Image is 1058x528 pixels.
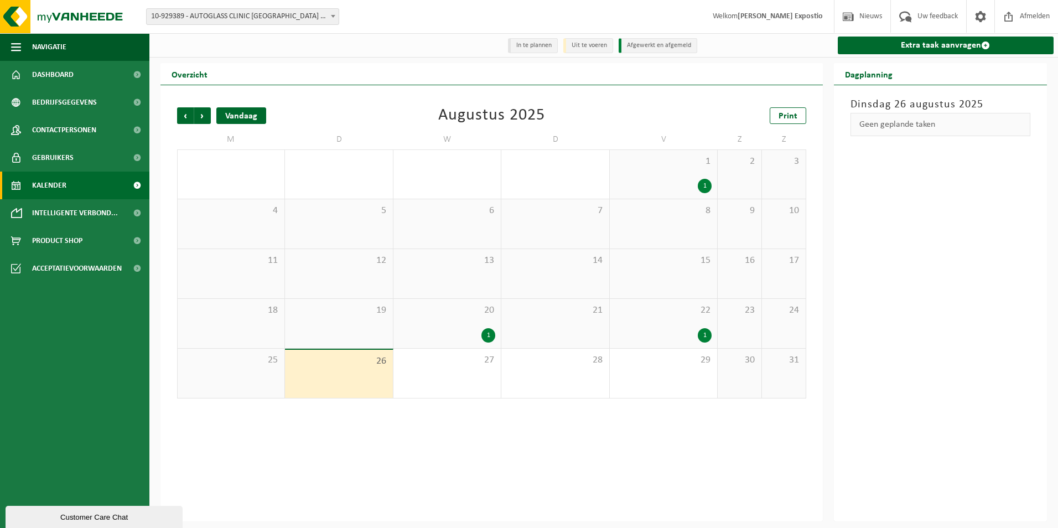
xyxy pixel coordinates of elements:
div: Geen geplande taken [850,113,1031,136]
td: D [501,130,609,149]
li: Afgewerkt en afgemeld [619,38,697,53]
span: Navigatie [32,33,66,61]
span: Volgende [194,107,211,124]
span: 15 [615,255,712,267]
span: 19 [291,304,387,317]
span: 20 [399,304,495,317]
span: 7 [507,205,603,217]
a: Extra taak aanvragen [838,37,1054,54]
h2: Dagplanning [834,63,904,85]
a: Print [770,107,806,124]
span: 5 [291,205,387,217]
td: Z [718,130,762,149]
span: 1 [615,156,712,168]
span: Contactpersonen [32,116,96,144]
span: 10 [767,205,800,217]
span: 31 [767,354,800,366]
span: 30 [723,354,756,366]
span: Kalender [32,172,66,199]
h2: Overzicht [160,63,219,85]
span: 16 [723,255,756,267]
span: Intelligente verbond... [32,199,118,227]
span: Gebruikers [32,144,74,172]
span: Product Shop [32,227,82,255]
span: 13 [399,255,495,267]
li: Uit te voeren [563,38,613,53]
span: 25 [183,354,279,366]
div: Augustus 2025 [438,107,545,124]
div: Vandaag [216,107,266,124]
strong: [PERSON_NAME] Expostio [738,12,823,20]
span: 18 [183,304,279,317]
div: 1 [698,328,712,343]
span: 9 [723,205,756,217]
span: 10-929389 - AUTOGLASS CLINIC TOURNAI - MARQUAIN [146,8,339,25]
span: 3 [767,156,800,168]
td: M [177,130,285,149]
span: Dashboard [32,61,74,89]
span: 2 [723,156,756,168]
span: 28 [507,354,603,366]
span: 6 [399,205,495,217]
span: 4 [183,205,279,217]
td: D [285,130,393,149]
span: 22 [615,304,712,317]
td: V [610,130,718,149]
iframe: chat widget [6,504,185,528]
td: Z [762,130,806,149]
span: 12 [291,255,387,267]
span: 14 [507,255,603,267]
span: 11 [183,255,279,267]
span: 24 [767,304,800,317]
h3: Dinsdag 26 augustus 2025 [850,96,1031,113]
span: 27 [399,354,495,366]
span: 17 [767,255,800,267]
span: 23 [723,304,756,317]
span: 21 [507,304,603,317]
td: W [393,130,501,149]
span: 10-929389 - AUTOGLASS CLINIC TOURNAI - MARQUAIN [147,9,339,24]
span: Bedrijfsgegevens [32,89,97,116]
div: 1 [481,328,495,343]
span: 29 [615,354,712,366]
span: Acceptatievoorwaarden [32,255,122,282]
li: In te plannen [508,38,558,53]
span: Print [779,112,797,121]
span: 8 [615,205,712,217]
span: 26 [291,355,387,367]
span: Vorige [177,107,194,124]
div: 1 [698,179,712,193]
